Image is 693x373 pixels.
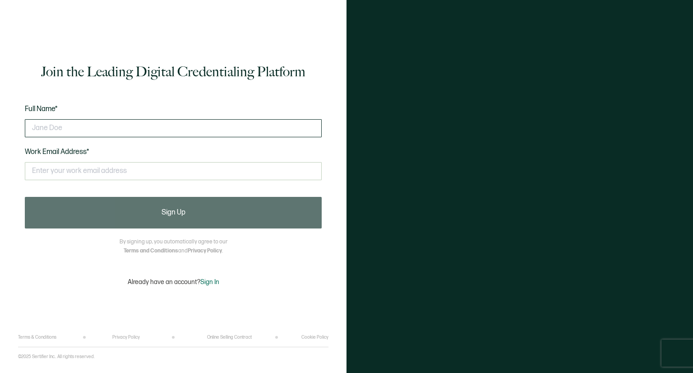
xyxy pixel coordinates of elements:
[188,247,222,254] a: Privacy Policy
[25,197,322,228] button: Sign Up
[200,278,219,286] span: Sign In
[124,247,178,254] a: Terms and Conditions
[25,119,322,137] input: Jane Doe
[18,354,95,359] p: ©2025 Sertifier Inc.. All rights reserved.
[120,238,227,256] p: By signing up, you automatically agree to our and .
[18,335,56,340] a: Terms & Conditions
[207,335,252,340] a: Online Selling Contract
[41,63,305,81] h1: Join the Leading Digital Credentialing Platform
[112,335,140,340] a: Privacy Policy
[162,209,185,216] span: Sign Up
[128,278,219,286] p: Already have an account?
[25,162,322,180] input: Enter your work email address
[301,335,328,340] a: Cookie Policy
[25,148,89,156] span: Work Email Address*
[25,105,58,113] span: Full Name*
